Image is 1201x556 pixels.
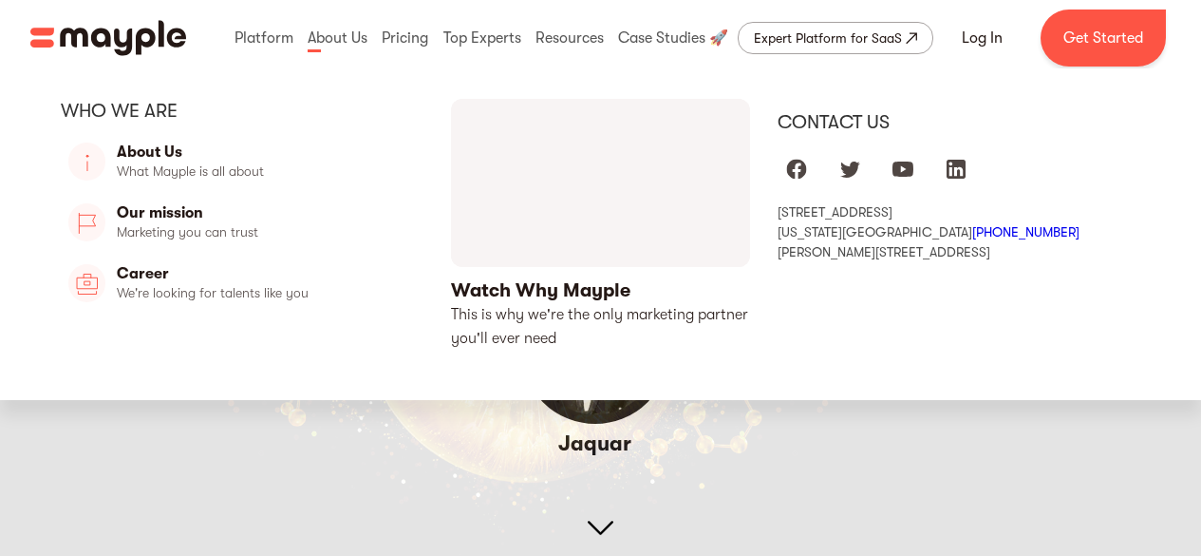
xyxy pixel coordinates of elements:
[1041,10,1166,67] a: Get Started
[778,110,1140,135] div: Contact us
[754,27,902,49] div: Expert Platform for SaaS
[838,158,861,181] img: twitter logo
[531,8,609,68] div: Resources
[30,20,186,56] a: home
[831,150,869,188] a: Mayple at Twitter
[778,150,816,188] a: Mayple at Facebook
[738,22,933,54] a: Expert Platform for SaaS
[377,8,433,68] div: Pricing
[30,20,186,56] img: Mayple logo
[439,8,526,68] div: Top Experts
[778,203,1140,260] div: [STREET_ADDRESS] [US_STATE][GEOGRAPHIC_DATA] [PERSON_NAME][STREET_ADDRESS]
[451,99,750,351] a: open lightbox
[785,158,808,181] img: facebook logo
[61,99,423,124] div: Who we are
[939,15,1025,61] a: Log In
[884,150,922,188] a: Mayple at Youtube
[937,150,975,188] a: Mayple at LinkedIn
[891,158,914,181] img: youtube logo
[303,8,372,68] div: About Us
[230,8,298,68] div: Platform
[972,224,1079,240] a: [PHONE_NUMBER]
[945,158,967,181] img: linkedIn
